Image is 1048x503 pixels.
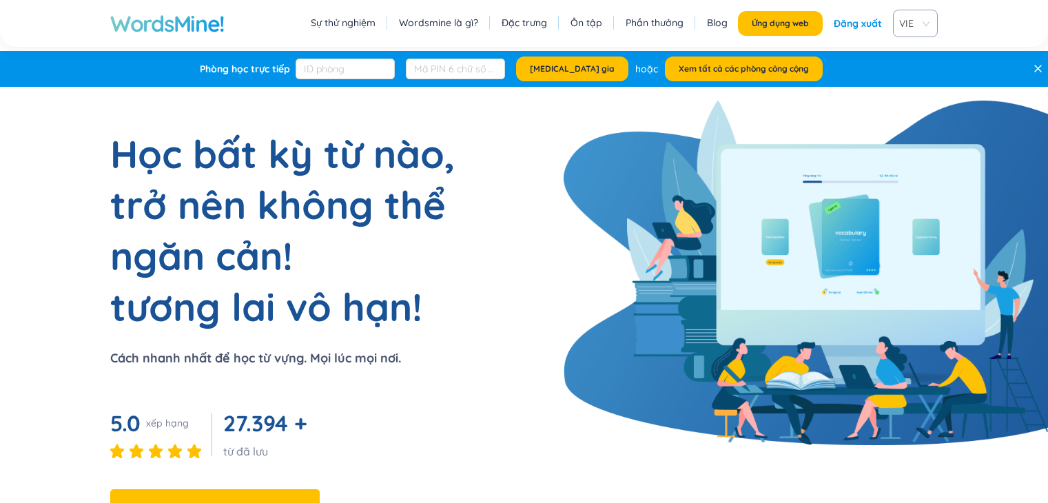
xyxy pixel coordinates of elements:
[834,17,882,30] font: Đăng xuất
[679,63,809,74] font: Xem tất cả các phòng công cộng
[502,17,547,29] font: Đặc trưng
[899,13,926,34] span: VIE
[899,17,914,30] font: VIE
[311,16,376,30] a: Sự thử nghiệm
[502,16,547,30] a: Đặc trưng
[296,59,395,79] input: ID phòng
[571,17,602,29] font: Ôn tập
[707,16,728,30] a: Blog
[223,409,307,437] font: 27.394 +
[110,130,455,280] font: Học bất kỳ từ nào, trở nên không thể ngăn cản!
[571,16,602,30] a: Ôn tập
[635,63,658,75] font: hoặc
[665,57,823,81] button: Xem tất cả các phòng công cộng
[530,63,615,74] font: [MEDICAL_DATA] gia
[311,17,376,29] font: Sự thử nghiệm
[223,444,268,458] font: từ đã lưu
[110,283,422,331] font: tương lai vô hạn!
[738,11,823,36] button: Ứng dụng web
[399,16,478,30] a: Wordsmine là gì?
[110,409,141,437] font: 5.0
[626,16,684,30] a: Phần thưởng
[516,57,628,81] button: [MEDICAL_DATA] gia
[752,18,809,28] font: Ứng dụng web
[707,17,728,29] font: Blog
[146,417,189,429] font: xếp hạng
[110,350,401,366] font: Cách nhanh nhất để học từ vựng. Mọi lúc mọi nơi.
[406,59,505,79] input: Mã PIN 6 chữ số (Tùy chọn)
[626,17,684,29] font: Phần thưởng
[399,17,478,29] font: Wordsmine là gì?
[110,10,225,37] a: WordsMine!
[200,63,290,75] font: Phòng học trực tiếp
